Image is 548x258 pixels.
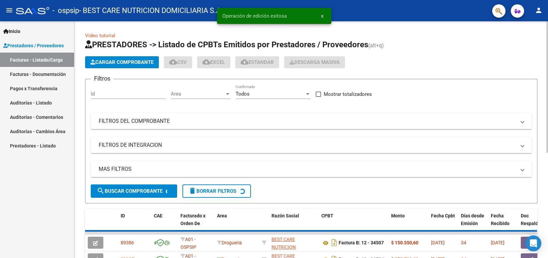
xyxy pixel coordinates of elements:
mat-expansion-panel-header: FILTROS DE INTEGRACION [91,137,532,153]
mat-panel-title: FILTROS DEL COMPROBANTE [99,118,516,125]
span: PRESTADORES -> Listado de CPBTs Emitidos por Prestadores / Proveedores [85,40,368,49]
h3: Filtros [91,74,114,83]
strong: $ 150.550,60 [391,240,418,245]
span: Fecha Recibido [491,213,509,226]
datatable-header-cell: Monto [388,209,428,238]
span: ID [121,213,125,218]
span: Cargar Comprobante [90,59,154,65]
span: Mostrar totalizadores [324,90,372,98]
span: 89386 [121,240,134,245]
span: Todos [236,91,250,97]
mat-icon: search [97,187,105,195]
datatable-header-cell: CAE [151,209,178,238]
datatable-header-cell: Fecha Recibido [488,209,518,238]
button: Buscar Comprobante [91,184,177,198]
mat-expansion-panel-header: FILTROS DEL COMPROBANTE [91,113,532,129]
span: Buscar Comprobante [97,188,163,194]
datatable-header-cell: Razón Social [269,209,319,238]
span: Area [217,213,227,218]
datatable-header-cell: CPBT [319,209,388,238]
div: 30715222295 [272,236,316,250]
span: x [321,13,323,19]
span: Fecha Cpbt [431,213,455,218]
button: Estandar [235,56,279,68]
span: CPBT [321,213,333,218]
span: - BEST CARE NUTRICION DOMICILIARIA S.A. [79,3,223,18]
span: Facturado x Orden De [180,213,205,226]
span: Prestadores / Proveedores [3,42,64,49]
datatable-header-cell: Facturado x Orden De [178,209,214,238]
span: - ospsip [53,3,79,18]
span: CAE [154,213,163,218]
mat-icon: delete [188,187,196,195]
span: Area [171,91,225,97]
mat-icon: menu [5,6,13,14]
span: Días desde Emisión [461,213,484,226]
span: Inicio [3,28,20,35]
datatable-header-cell: Fecha Cpbt [428,209,458,238]
datatable-header-cell: Area [214,209,259,238]
datatable-header-cell: ID [118,209,151,238]
span: Drogueria [217,240,242,245]
span: (alt+q) [368,42,384,49]
mat-panel-title: FILTROS DE INTEGRACION [99,141,516,149]
mat-icon: cloud_download [169,58,177,66]
span: Estandar [241,59,274,65]
span: Borrar Filtros [188,188,236,194]
span: CSV [169,59,187,65]
a: Video tutorial [85,33,115,39]
span: EXCEL [202,59,225,65]
mat-panel-title: MAS FILTROS [99,165,516,173]
span: 34 [461,240,466,245]
datatable-header-cell: Días desde Emisión [458,209,488,238]
mat-icon: cloud_download [202,58,210,66]
mat-icon: cloud_download [241,58,249,66]
span: Operación de edición exitosa [222,13,287,19]
button: EXCEL [197,56,230,68]
button: CSV [164,56,192,68]
i: Descargar documento [330,237,339,248]
button: x [316,10,329,22]
button: Descarga Masiva [284,56,345,68]
strong: Factura B: 12 - 34507 [339,240,384,246]
mat-expansion-panel-header: MAS FILTROS [91,161,532,177]
span: BEST CARE NUTRICION DOMICILIARIA S.A. [272,237,311,257]
div: Open Intercom Messenger [525,235,541,251]
button: Cargar Comprobante [85,56,159,68]
span: Descarga Masiva [289,59,340,65]
span: [DATE] [431,240,445,245]
app-download-masive: Descarga masiva de comprobantes (adjuntos) [284,56,345,68]
span: [DATE] [491,240,504,245]
button: Borrar Filtros [182,184,251,198]
span: A01 - OSPSIP [180,237,196,250]
span: Monto [391,213,405,218]
mat-icon: person [535,6,543,14]
span: Razón Social [272,213,299,218]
